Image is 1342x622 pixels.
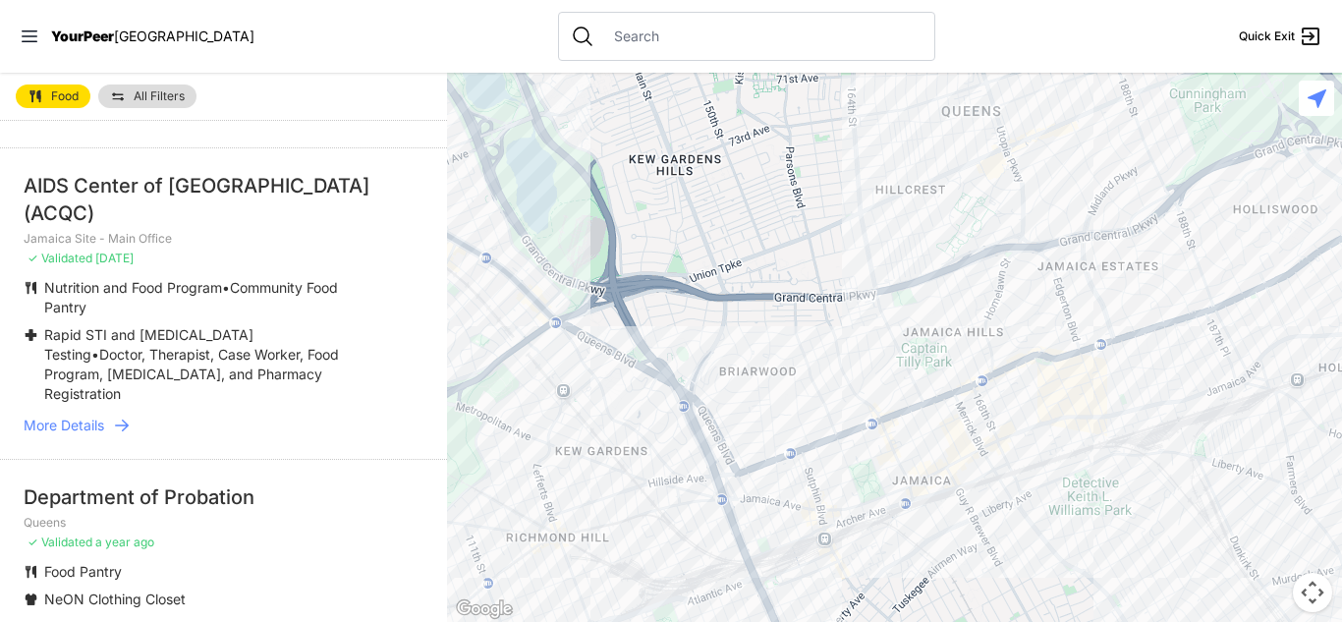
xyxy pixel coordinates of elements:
[95,251,134,265] span: [DATE]
[1293,573,1332,612] button: Map camera controls
[44,279,222,296] span: Nutrition and Food Program
[51,90,79,102] span: Food
[16,85,90,108] a: Food
[44,346,339,402] span: Doctor, Therapist, Case Worker, Food Program, [MEDICAL_DATA], and Pharmacy Registration
[44,563,122,580] span: Food Pantry
[51,28,114,44] span: YourPeer
[602,27,923,46] input: Search
[24,172,423,227] div: AIDS Center of [GEOGRAPHIC_DATA] (ACQC)
[44,591,186,607] span: NeON Clothing Closet
[1239,28,1295,44] span: Quick Exit
[44,326,253,363] span: Rapid STI and [MEDICAL_DATA] Testing
[98,85,196,108] a: All Filters
[28,535,92,549] span: ✓ Validated
[114,28,254,44] span: [GEOGRAPHIC_DATA]
[24,231,423,247] p: Jamaica Site - Main Office
[222,279,230,296] span: •
[95,535,154,549] span: a year ago
[51,30,254,42] a: YourPeer[GEOGRAPHIC_DATA]
[452,596,517,622] a: Open this area in Google Maps (opens a new window)
[91,346,99,363] span: •
[24,483,423,511] div: Department of Probation
[24,416,104,435] span: More Details
[1239,25,1322,48] a: Quick Exit
[452,596,517,622] img: Google
[24,515,423,531] p: Queens
[134,90,185,102] span: All Filters
[24,416,423,435] a: More Details
[28,251,92,265] span: ✓ Validated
